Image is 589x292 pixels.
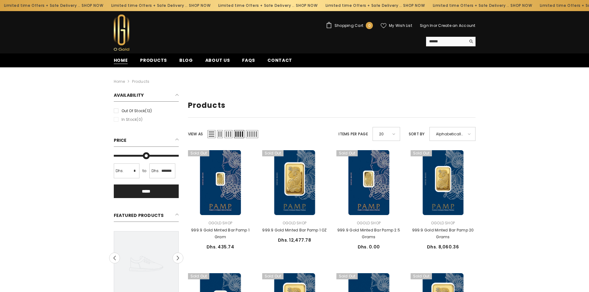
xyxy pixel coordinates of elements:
[262,150,327,215] a: 999.9 Gold Minted Bar Pamp 1 OZ
[116,167,124,174] span: Dhs.
[188,227,253,240] a: 999.9 Gold Minted Bar Pamp 1 Gram
[114,92,144,98] span: Availability
[357,220,381,226] a: Ogold Shop
[336,273,358,279] span: Sold out
[214,1,321,11] div: Limited time Offers + Safe Delivery ..
[295,2,317,9] a: SHOP NOW
[428,1,535,11] div: Limited time Offers + Safe Delivery ..
[339,131,368,138] label: Items per page
[510,2,531,9] a: SHOP NOW
[217,130,223,138] span: Grid 2
[336,150,401,215] a: 999.9 Gold Minted Bar Pamp 2.5 Grams
[132,79,149,84] a: Products
[411,150,432,156] span: Sold out
[379,129,388,138] span: 20
[108,57,134,67] a: Home
[109,253,120,264] button: Previous
[114,67,476,87] nav: breadcrumbs
[173,57,199,67] a: Blog
[140,57,167,63] span: Products
[335,24,363,28] span: Shopping Cart
[236,57,261,67] a: FAQs
[188,2,210,9] a: SHOP NOW
[431,220,455,226] a: Ogold Shop
[433,23,437,28] span: or
[262,227,327,234] a: 999.9 Gold Minted Bar Pamp 1 OZ
[246,130,258,138] span: Grid 5
[114,78,125,85] a: Home
[188,273,210,279] span: Sold out
[326,22,373,29] a: Shopping Cart
[234,130,244,138] span: Grid 4
[429,127,476,141] div: Alphabetically, A-Z
[321,1,428,11] div: Limited time Offers + Safe Delivery ..
[152,167,160,174] span: Dhs.
[145,108,152,113] span: (12)
[114,137,127,143] span: Price
[267,57,292,63] span: Contact
[106,1,214,11] div: Limited time Offers + Safe Delivery ..
[336,150,358,156] span: Sold out
[207,244,234,250] span: Dhs. 435.74
[411,273,432,279] span: Sold out
[358,244,380,250] span: Dhs. 0.00
[411,227,476,240] a: 999.9 Gold Minted Bar Pamp 20 Grams
[188,150,210,156] span: Sold out
[199,57,236,67] a: About us
[436,129,463,138] span: Alphabetically, A-Z
[141,167,148,174] span: to
[207,130,216,138] span: List
[114,108,179,114] label: Out of stock
[420,23,433,28] a: Sign In
[409,131,425,138] label: Sort by
[205,57,230,63] span: About us
[114,57,128,64] span: Home
[427,244,459,250] span: Dhs. 8,060.36
[466,37,476,46] button: Search
[114,210,179,222] h2: Featured Products
[173,253,183,264] button: Next
[411,150,476,215] a: 999.9 Gold Minted Bar Pamp 20 Grams
[368,22,371,29] span: 0
[283,220,306,226] a: Ogold Shop
[438,23,475,28] a: Create an Account
[426,37,476,46] summary: Search
[188,101,476,110] h1: Products
[389,24,412,28] span: My Wish List
[262,273,284,279] span: Sold out
[261,57,298,67] a: Contact
[81,2,103,9] a: SHOP NOW
[188,131,203,138] label: View as
[242,57,255,63] span: FAQs
[403,2,424,9] a: SHOP NOW
[114,15,129,51] img: Ogold Shop
[179,57,193,63] span: Blog
[224,130,233,138] span: Grid 3
[262,150,284,156] span: Sold out
[336,227,401,240] a: 999.9 Gold Minted Bar Pamp 2.5 Grams
[278,237,311,243] span: Dhs. 12,477.78
[134,57,173,67] a: Products
[208,220,232,226] a: Ogold Shop
[188,150,253,215] a: 999.9 Gold Minted Bar Pamp 1 Gram
[381,23,412,28] a: My Wish List
[373,127,400,141] div: 20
